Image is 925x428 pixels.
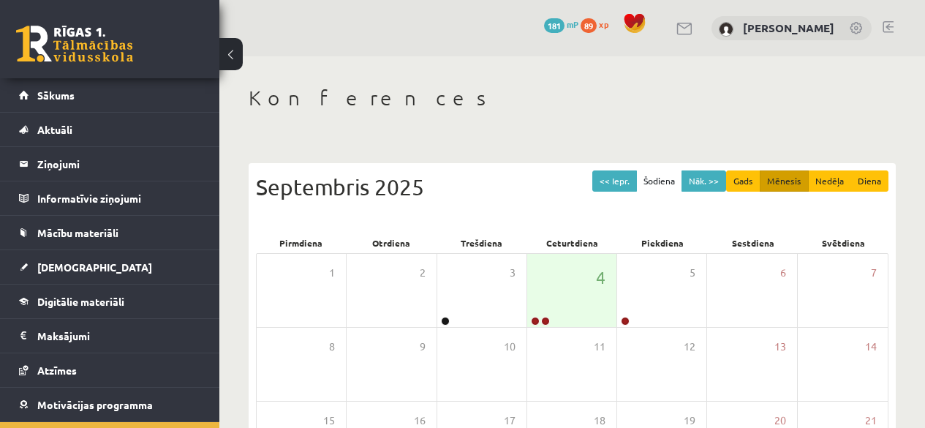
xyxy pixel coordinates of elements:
span: xp [599,18,608,30]
button: Mēnesis [760,170,809,192]
div: Piekdiena [617,233,708,253]
a: Motivācijas programma [19,388,201,421]
span: mP [567,18,578,30]
button: Gads [726,170,760,192]
span: 11 [594,339,605,355]
span: 7 [871,265,877,281]
span: Sākums [37,89,75,102]
button: << Iepr. [592,170,637,192]
span: 89 [581,18,597,33]
a: Rīgas 1. Tālmācības vidusskola [16,26,133,62]
span: Atzīmes [37,364,77,377]
legend: Maksājumi [37,319,201,353]
span: 9 [420,339,426,355]
span: Mācību materiāli [37,226,118,239]
a: Digitālie materiāli [19,285,201,318]
span: 2 [420,265,426,281]
h1: Konferences [249,86,896,110]
a: Sākums [19,78,201,112]
span: 14 [865,339,877,355]
div: Svētdiena [798,233,888,253]
div: Sestdiena [708,233,798,253]
span: 13 [774,339,786,355]
a: 181 mP [544,18,578,30]
div: Trešdiena [437,233,527,253]
div: Ceturtdiena [527,233,618,253]
a: [DEMOGRAPHIC_DATA] [19,250,201,284]
a: Informatīvie ziņojumi [19,181,201,215]
span: 6 [780,265,786,281]
div: Septembris 2025 [256,170,888,203]
span: 3 [510,265,516,281]
a: [PERSON_NAME] [743,20,834,35]
span: 8 [329,339,335,355]
span: 12 [684,339,695,355]
span: 181 [544,18,565,33]
div: Pirmdiena [256,233,347,253]
a: 89 xp [581,18,616,30]
span: 10 [504,339,516,355]
button: Šodiena [636,170,682,192]
button: Nedēļa [808,170,851,192]
a: Mācību materiāli [19,216,201,249]
a: Ziņojumi [19,147,201,181]
img: Keita Kudravceva [719,22,733,37]
span: [DEMOGRAPHIC_DATA] [37,260,152,274]
span: Aktuāli [37,123,72,136]
a: Atzīmes [19,353,201,387]
legend: Ziņojumi [37,147,201,181]
span: 1 [329,265,335,281]
span: Motivācijas programma [37,398,153,411]
button: Nāk. >> [682,170,726,192]
span: 4 [596,265,605,290]
a: Aktuāli [19,113,201,146]
span: Digitālie materiāli [37,295,124,308]
a: Maksājumi [19,319,201,353]
legend: Informatīvie ziņojumi [37,181,201,215]
span: 5 [690,265,695,281]
button: Diena [850,170,888,192]
div: Otrdiena [347,233,437,253]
